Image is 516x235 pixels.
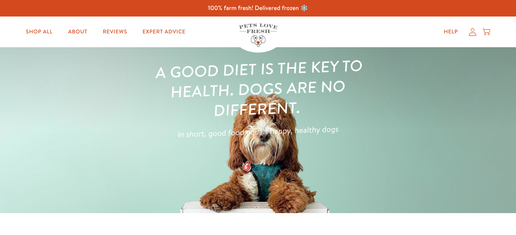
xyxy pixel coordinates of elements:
a: Help [438,24,464,40]
a: Shop All [20,24,59,40]
a: About [62,24,93,40]
img: Pets Love Fresh [239,23,277,47]
p: In short, good food equals happy, healthy dogs [147,121,369,142]
a: Reviews [96,24,133,40]
h1: A good diet is the key to health. Dogs are no different. [146,55,370,122]
a: Expert Advice [136,24,192,40]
